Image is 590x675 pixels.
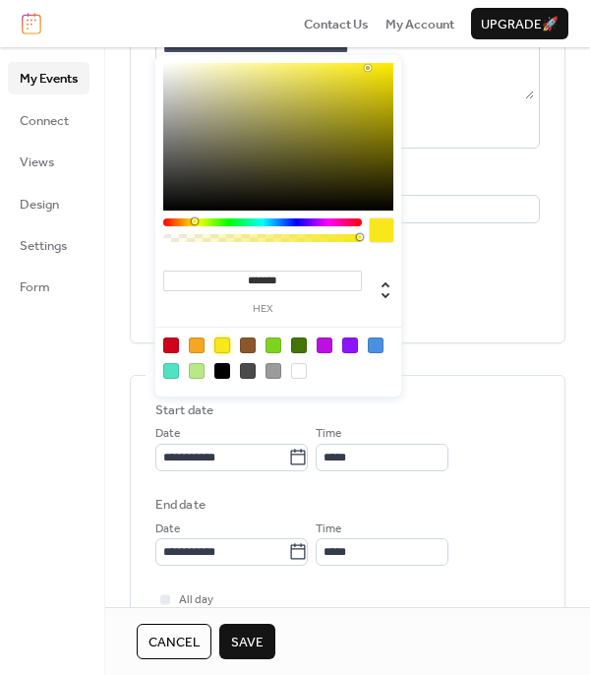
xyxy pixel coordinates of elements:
span: Date [155,520,180,539]
span: Upgrade 🚀 [481,15,559,34]
a: Connect [8,104,89,136]
span: Cancel [148,633,200,652]
span: Design [20,195,59,215]
div: #4A4A4A [240,363,256,379]
div: #F8E71C [214,337,230,353]
span: My Events [20,69,78,89]
a: Settings [8,229,89,261]
label: hex [163,304,362,315]
a: Form [8,271,89,302]
button: Save [219,624,275,659]
div: #F5A623 [189,337,205,353]
div: #417505 [291,337,307,353]
div: #B8E986 [189,363,205,379]
span: Time [316,520,341,539]
div: #D0021B [163,337,179,353]
div: #FFFFFF [291,363,307,379]
div: #7ED321 [265,337,281,353]
div: Start date [155,400,213,420]
div: #BD10E0 [317,337,332,353]
img: logo [22,13,41,34]
span: Save [231,633,264,652]
button: Cancel [137,624,211,659]
span: All day [179,590,213,610]
div: #50E3C2 [163,363,179,379]
div: #4A90E2 [368,337,383,353]
span: Date [155,424,180,444]
span: Form [20,277,50,297]
a: Contact Us [304,14,369,33]
span: Settings [20,236,67,256]
a: My Account [385,14,454,33]
button: Upgrade🚀 [471,8,568,39]
span: Time [316,424,341,444]
div: #000000 [214,363,230,379]
div: #8B572A [240,337,256,353]
span: Connect [20,111,69,131]
div: End date [155,495,206,515]
a: Design [8,188,89,219]
div: #9013FE [342,337,358,353]
span: My Account [385,15,454,34]
a: My Events [8,62,89,93]
span: Contact Us [304,15,369,34]
span: Views [20,153,54,172]
a: Views [8,146,89,177]
div: #9B9B9B [265,363,281,379]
